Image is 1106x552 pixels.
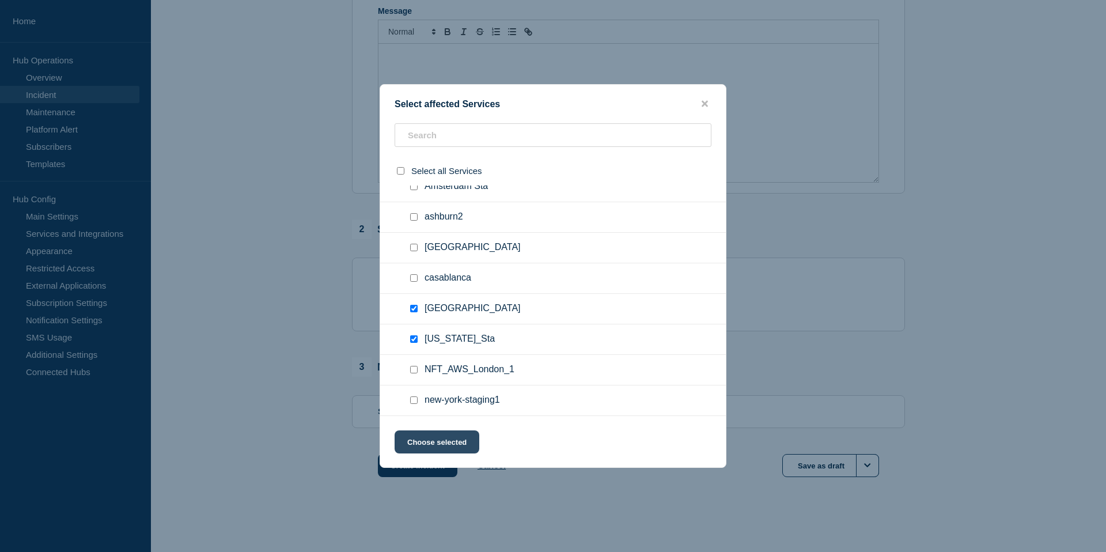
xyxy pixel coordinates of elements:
[410,366,418,373] input: NFT_AWS_London_1 checkbox
[395,123,711,147] input: Search
[425,334,495,345] span: [US_STATE]_Sta
[410,305,418,312] input: Salt Lake City Sta checkbox
[425,242,521,254] span: [GEOGRAPHIC_DATA]
[397,167,404,175] input: select all checkbox
[410,335,418,343] input: New York_Sta checkbox
[425,303,521,315] span: [GEOGRAPHIC_DATA]
[425,364,514,376] span: NFT_AWS_London_1
[698,99,711,109] button: close button
[410,244,418,251] input: calgary checkbox
[410,213,418,221] input: ashburn2 checkbox
[380,99,726,109] div: Select affected Services
[410,183,418,190] input: Amsterdam Sta checkbox
[425,181,488,192] span: Amsterdam Sta
[410,396,418,404] input: new-york-staging1 checkbox
[425,395,500,406] span: new-york-staging1
[395,430,479,453] button: Choose selected
[425,211,463,223] span: ashburn2
[410,274,418,282] input: casablanca checkbox
[425,273,471,284] span: casablanca
[411,166,482,176] span: Select all Services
